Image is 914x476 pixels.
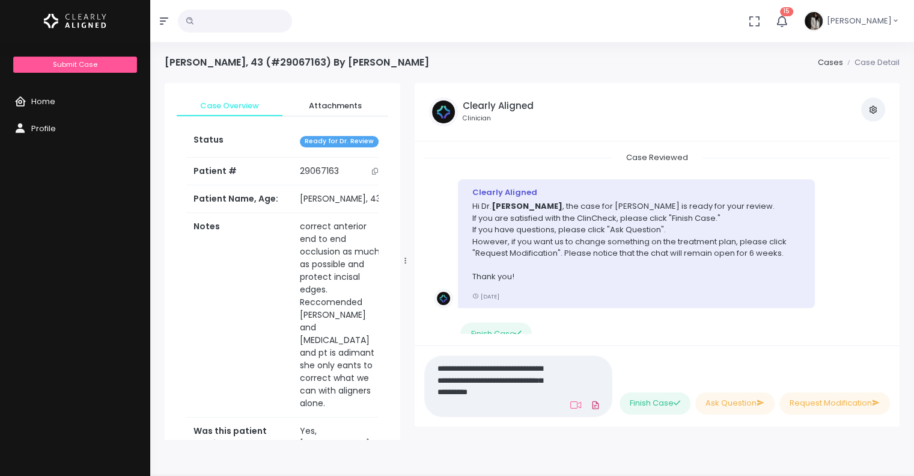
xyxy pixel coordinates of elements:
[293,213,391,418] td: correct anterior end to end occlusion as much as possible and protect incisal edges. Reccomended ...
[817,57,842,68] a: Cases
[31,123,56,134] span: Profile
[492,200,562,212] b: [PERSON_NAME]
[186,213,293,418] th: Notes
[472,187,801,199] div: Clearly Aligned
[293,158,391,185] td: 29067163
[612,148,702,167] span: Case Reviewed
[186,157,293,185] th: Patient #
[472,200,801,283] p: Hi Dr. , the case for [PERSON_NAME] is ready for your review. If you are satisfied with the ClinC...
[803,10,824,32] img: Header Avatar
[568,400,583,410] a: Add Loom Video
[186,100,273,112] span: Case Overview
[292,100,379,112] span: Attachments
[588,394,603,416] a: Add Files
[300,136,379,147] span: Ready for Dr. Review
[186,126,293,157] th: Status
[13,57,136,73] a: Submit Case
[165,83,400,440] div: scrollable content
[472,292,499,300] small: [DATE]
[779,392,890,415] button: Request Modification
[463,100,534,111] h5: Clearly Aligned
[695,392,775,415] button: Ask Question
[463,114,534,123] small: Clinician
[460,323,531,345] button: Finish Case
[827,15,892,27] span: [PERSON_NAME]
[165,57,429,68] h4: [PERSON_NAME], 43 (#29067163) By [PERSON_NAME]
[186,185,293,213] th: Patient Name, Age:
[424,151,890,335] div: scrollable content
[293,185,391,213] td: [PERSON_NAME], 43
[780,7,793,16] span: 15
[53,60,97,69] span: Submit Case
[44,8,106,34] img: Logo Horizontal
[31,96,55,107] span: Home
[842,57,900,69] li: Case Detail
[620,392,690,415] button: Finish Case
